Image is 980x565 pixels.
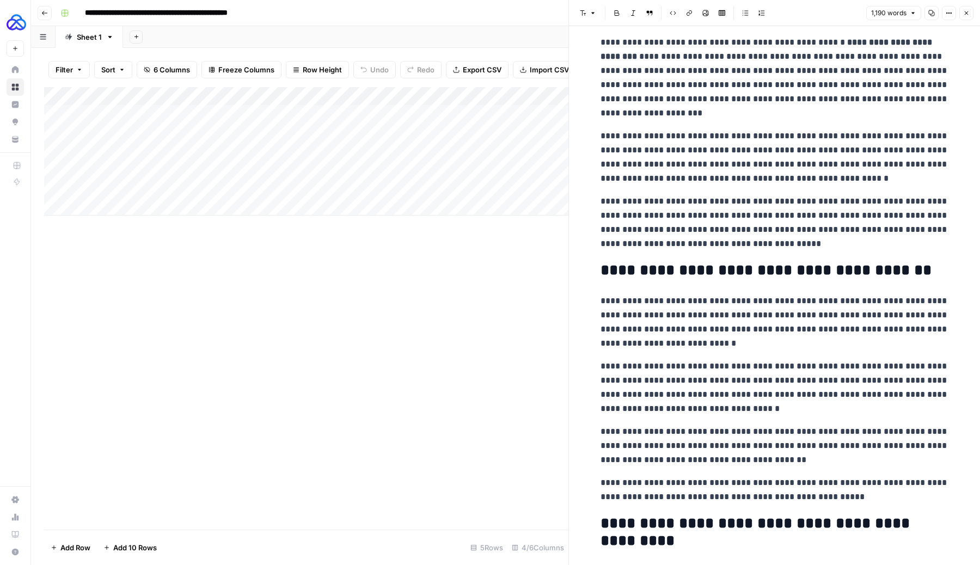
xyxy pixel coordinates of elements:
span: 6 Columns [154,64,190,75]
button: 1,190 words [866,6,921,20]
a: Sheet 1 [56,26,123,48]
span: Export CSV [463,64,501,75]
a: Insights [7,96,24,113]
a: Settings [7,491,24,508]
span: Undo [370,64,389,75]
span: Freeze Columns [218,64,274,75]
button: Add 10 Rows [97,539,163,556]
button: Sort [94,61,132,78]
span: Redo [417,64,434,75]
a: Browse [7,78,24,96]
div: 5 Rows [466,539,507,556]
button: Export CSV [446,61,509,78]
button: Filter [48,61,90,78]
img: AUQ Logo [7,13,26,32]
button: Help + Support [7,543,24,561]
button: Row Height [286,61,349,78]
a: Learning Hub [7,526,24,543]
span: Add Row [60,542,90,553]
span: Add 10 Rows [113,542,157,553]
div: 4/6 Columns [507,539,568,556]
span: Import CSV [530,64,569,75]
a: Home [7,61,24,78]
a: Usage [7,508,24,526]
button: Workspace: AUQ [7,9,24,36]
div: Sheet 1 [77,32,102,42]
button: Undo [353,61,396,78]
span: Filter [56,64,73,75]
a: Opportunities [7,113,24,131]
button: 6 Columns [137,61,197,78]
span: Row Height [303,64,342,75]
button: Import CSV [513,61,576,78]
span: Sort [101,64,115,75]
button: Redo [400,61,442,78]
button: Add Row [44,539,97,556]
span: 1,190 words [871,8,906,18]
a: Your Data [7,131,24,148]
button: Freeze Columns [201,61,281,78]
